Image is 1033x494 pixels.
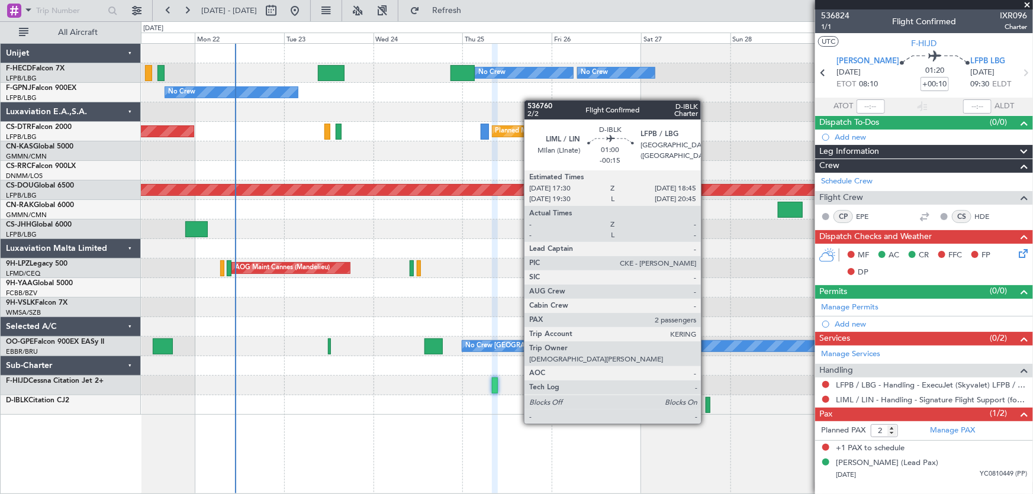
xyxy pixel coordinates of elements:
[6,182,34,189] span: CS-DOU
[374,33,463,43] div: Wed 24
[6,221,31,228] span: CS-JHH
[6,260,67,267] a: 9H-LPZLegacy 500
[6,93,37,102] a: LFPB/LBG
[462,33,552,43] div: Thu 25
[919,250,929,261] span: CR
[6,299,35,306] span: 9H-VSLK
[819,332,850,346] span: Services
[6,289,37,298] a: FCBB/BZV
[821,9,849,22] span: 536824
[143,24,163,34] div: [DATE]
[641,33,730,43] div: Sat 27
[834,101,854,112] span: ATOT
[819,145,879,159] span: Leg Information
[1000,22,1027,32] span: Charter
[6,347,38,356] a: EBBR/BRU
[889,250,899,261] span: AC
[105,33,195,43] div: Sun 21
[6,377,28,385] span: F-HIJD
[6,65,32,72] span: F-HECD
[980,469,1027,479] span: YC0810449 (PP)
[819,364,853,377] span: Handling
[6,85,31,92] span: F-GPNJ
[970,79,989,91] span: 09:30
[970,67,995,79] span: [DATE]
[6,397,28,404] span: D-IBLK
[836,380,1027,390] a: LFPB / LBG - Handling - ExecuJet (Skyvalet) LFPB / LBG
[6,163,76,170] a: CS-RRCFalcon 900LX
[925,65,944,77] span: 01:20
[912,37,937,50] span: F-HIJD
[818,36,839,47] button: UTC
[6,202,34,209] span: CN-RAK
[6,230,37,239] a: LFPB/LBG
[835,319,1027,329] div: Add new
[974,211,1001,222] a: HDE
[892,16,956,28] div: Flight Confirmed
[821,425,865,437] label: Planned PAX
[495,122,627,140] div: Planned Maint Nice ([GEOGRAPHIC_DATA])
[990,285,1008,297] span: (0/0)
[6,124,72,131] a: CS-DTRFalcon 2000
[821,22,849,32] span: 1/1
[819,191,863,205] span: Flight Crew
[981,250,990,261] span: FP
[6,377,104,385] a: F-HIJDCessna Citation Jet 2+
[6,143,33,150] span: CN-KAS
[857,99,885,114] input: --:--
[952,210,971,223] div: CS
[834,210,853,223] div: CP
[201,5,257,16] span: [DATE] - [DATE]
[6,260,30,267] span: 9H-LPZ
[6,211,47,219] a: GMMN/CMN
[990,116,1008,128] span: (0/0)
[836,470,856,479] span: [DATE]
[6,269,40,278] a: LFMD/CEQ
[6,74,37,83] a: LFPB/LBG
[6,152,47,161] a: GMMN/CMN
[821,302,878,314] a: Manage Permits
[6,124,31,131] span: CS-DTR
[6,85,76,92] a: F-GPNJFalcon 900EX
[836,457,938,469] div: [PERSON_NAME] (Lead Pax)
[6,163,31,170] span: CS-RRC
[856,211,883,222] a: EPE
[478,64,506,82] div: No Crew
[836,443,905,454] span: +1 PAX to schedule
[532,259,559,277] div: No Crew
[552,33,641,43] div: Fri 26
[195,33,284,43] div: Mon 22
[36,2,104,20] input: Trip Number
[835,132,1027,142] div: Add new
[6,143,73,150] a: CN-KASGlobal 5000
[836,395,1027,405] a: LIML / LIN - Handling - Signature Flight Support (formely Prime Avn) LIML / LIN
[858,250,869,261] span: MF
[836,79,856,91] span: ETOT
[819,159,839,173] span: Crew
[970,56,1005,67] span: LFPB LBG
[6,299,67,306] a: 9H-VSLKFalcon 7X
[990,407,1008,419] span: (1/2)
[948,250,962,261] span: FFC
[836,56,899,67] span: [PERSON_NAME]
[730,33,820,43] div: Sun 28
[819,230,932,244] span: Dispatch Checks and Weather
[31,28,125,37] span: All Aircraft
[819,285,847,299] span: Permits
[990,332,1008,344] span: (0/2)
[1000,9,1027,22] span: IXR096
[581,64,608,82] div: No Crew
[6,202,74,209] a: CN-RAKGlobal 6000
[859,79,878,91] span: 08:10
[6,280,73,287] a: 9H-YAAGlobal 5000
[235,259,330,277] div: AOG Maint Cannes (Mandelieu)
[6,338,104,346] a: OO-GPEFalcon 900EX EASy II
[6,221,72,228] a: CS-JHHGlobal 6000
[992,79,1011,91] span: ELDT
[6,338,34,346] span: OO-GPE
[6,172,43,180] a: DNMM/LOS
[821,176,873,188] a: Schedule Crew
[930,425,975,437] a: Manage PAX
[858,267,868,279] span: DP
[422,7,472,15] span: Refresh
